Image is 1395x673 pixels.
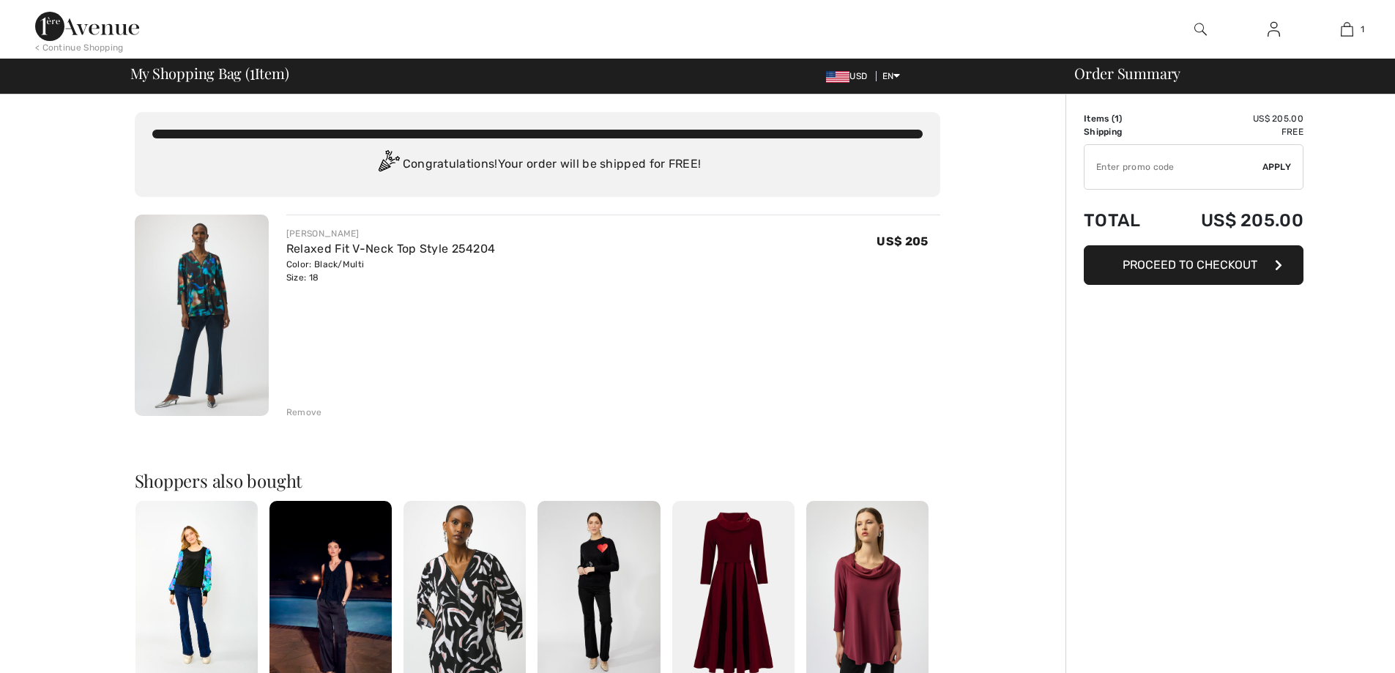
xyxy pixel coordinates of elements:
[1084,112,1162,125] td: Items ( )
[1194,21,1207,38] img: search the website
[1162,125,1303,138] td: Free
[826,71,873,81] span: USD
[286,258,496,284] div: Color: Black/Multi Size: 18
[1256,21,1292,39] a: Sign In
[373,150,403,179] img: Congratulation2.svg
[1085,145,1262,189] input: Promo code
[1162,112,1303,125] td: US$ 205.00
[35,12,139,41] img: 1ère Avenue
[1084,125,1162,138] td: Shipping
[1268,21,1280,38] img: My Info
[1057,66,1386,81] div: Order Summary
[135,215,269,416] img: Relaxed Fit V-Neck Top Style 254204
[152,150,923,179] div: Congratulations! Your order will be shipped for FREE!
[882,71,901,81] span: EN
[286,406,322,419] div: Remove
[286,227,496,240] div: [PERSON_NAME]
[1115,114,1119,124] span: 1
[286,242,496,256] a: Relaxed Fit V-Neck Top Style 254204
[135,472,940,489] h2: Shoppers also bought
[130,66,289,81] span: My Shopping Bag ( Item)
[826,71,849,83] img: US Dollar
[250,62,255,81] span: 1
[35,41,124,54] div: < Continue Shopping
[1262,160,1292,174] span: Apply
[1361,23,1364,36] span: 1
[1084,196,1162,245] td: Total
[1311,21,1383,38] a: 1
[1162,196,1303,245] td: US$ 205.00
[877,234,928,248] span: US$ 205
[1084,245,1303,285] button: Proceed to Checkout
[1123,258,1257,272] span: Proceed to Checkout
[1341,21,1353,38] img: My Bag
